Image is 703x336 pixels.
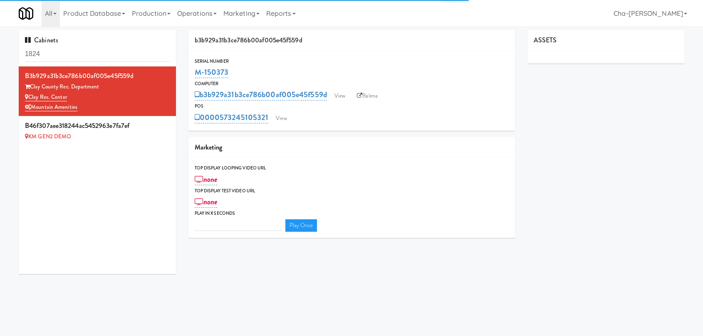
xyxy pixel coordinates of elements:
div: Top Display Looping Video Url [195,164,509,172]
div: POS [195,102,509,110]
div: Clay County Rec. Department [25,82,170,92]
span: ASSETS [534,35,557,45]
li: b46f307aee318244ac5452963e7fa7ef KM GEN2 DEMO [19,116,176,145]
a: b3b929a31b3ce786b00af005e45f559d [195,89,327,101]
a: KM GEN2 DEMO [25,132,71,140]
img: Micromart [19,6,33,21]
a: Play Once [285,219,317,232]
input: Search cabinets [25,47,170,62]
a: Balena [353,90,382,102]
div: Top Display Test Video Url [195,187,509,195]
a: 0000573245105321 [195,112,269,123]
a: View [272,112,291,125]
a: M-150373 [195,66,229,78]
div: Serial Number [195,57,509,66]
li: b3b929a31b3ce786b00af005e45f559dClay County Rec. Department Clay Rec. CenterMountain Amenities [19,66,176,116]
a: Clay Rec. Center [25,93,67,101]
a: View [330,90,349,102]
a: none [195,174,218,185]
div: b3b929a31b3ce786b00af005e45f559d [25,70,170,82]
a: Mountain Amenities [25,103,77,111]
div: b3b929a31b3ce786b00af005e45f559d [188,30,515,51]
a: none [195,196,218,208]
div: Play in X seconds [195,209,509,218]
div: b46f307aee318244ac5452963e7fa7ef [25,120,170,132]
span: Cabinets [25,35,58,45]
div: Computer [195,80,509,88]
span: Marketing [195,142,223,152]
